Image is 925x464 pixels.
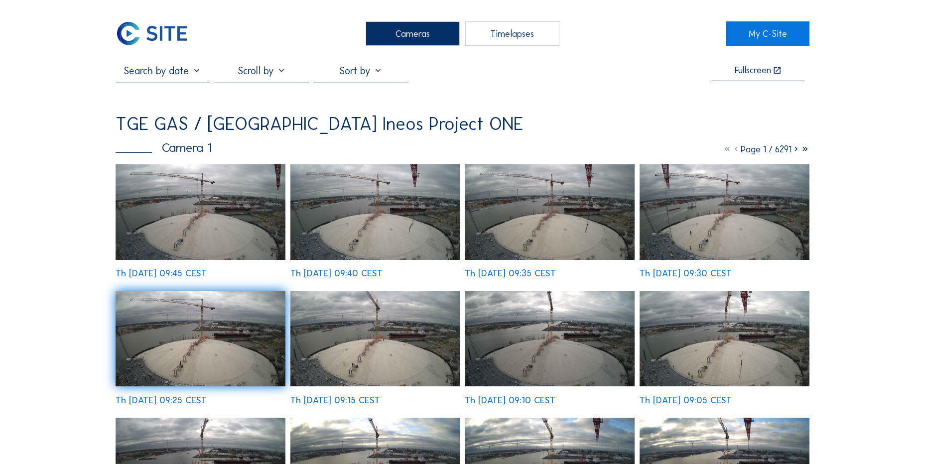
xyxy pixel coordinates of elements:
div: TGE GAS / [GEOGRAPHIC_DATA] Ineos Project ONE [116,115,523,133]
img: image_53263877 [116,291,285,386]
div: Th [DATE] 09:25 CEST [116,396,207,405]
a: My C-Site [726,21,809,46]
div: Th [DATE] 09:35 CEST [465,269,556,278]
div: Th [DATE] 09:10 CEST [465,396,555,405]
div: Camera 1 [116,141,212,154]
img: image_53264158 [465,164,635,260]
div: Th [DATE] 09:30 CEST [640,269,732,278]
img: image_53263403 [640,291,809,386]
img: image_53264500 [116,164,285,260]
img: image_53263481 [465,291,635,386]
span: Page 1 / 6291 [741,144,792,155]
div: Th [DATE] 09:05 CEST [640,396,732,405]
img: image_53263670 [290,291,460,386]
img: C-SITE Logo [116,21,188,46]
div: Timelapses [465,21,559,46]
div: Th [DATE] 09:45 CEST [116,269,207,278]
img: image_53264336 [290,164,460,260]
input: Search by date 󰅀 [116,65,210,77]
div: Cameras [366,21,460,46]
div: Fullscreen [735,66,771,75]
div: Th [DATE] 09:15 CEST [290,396,380,405]
a: C-SITE Logo [116,21,199,46]
div: Th [DATE] 09:40 CEST [290,269,383,278]
img: image_53264081 [640,164,809,260]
